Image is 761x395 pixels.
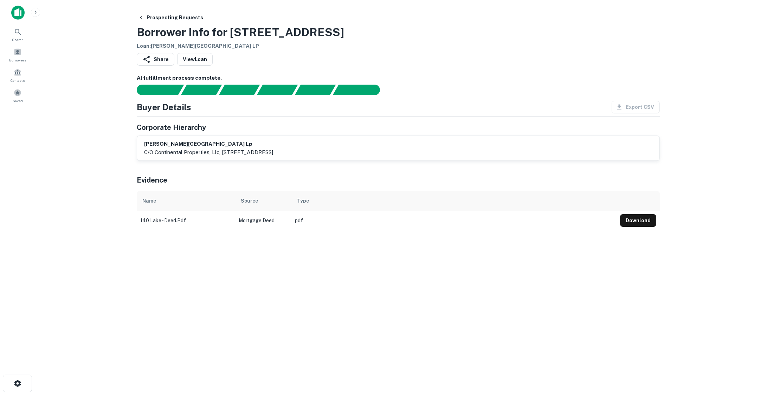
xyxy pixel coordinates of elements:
[726,339,761,373] iframe: Chat Widget
[219,85,260,95] div: Documents found, AI parsing details...
[291,191,617,211] th: Type
[297,197,309,205] div: Type
[295,85,336,95] div: Principals found, still searching for contact information. This may take time...
[137,42,344,50] h6: Loan : [PERSON_NAME][GEOGRAPHIC_DATA] LP
[241,197,258,205] div: Source
[291,211,617,230] td: pdf
[235,211,291,230] td: Mortgage Deed
[257,85,298,95] div: Principals found, AI now looking for contact information...
[144,148,273,157] p: c/o continental properties, llc, [STREET_ADDRESS]
[135,11,206,24] button: Prospecting Requests
[235,191,291,211] th: Source
[137,175,167,185] h5: Evidence
[2,25,33,44] a: Search
[137,211,235,230] td: 140 lake - deed.pdf
[137,101,191,113] h4: Buyer Details
[2,45,33,64] a: Borrowers
[137,122,206,133] h5: Corporate Hierarchy
[13,98,23,104] span: Saved
[12,37,24,42] span: Search
[137,191,660,230] div: scrollable content
[137,191,235,211] th: Name
[177,53,213,66] a: ViewLoan
[142,197,156,205] div: Name
[620,214,656,227] button: Download
[137,53,174,66] button: Share
[137,74,660,82] h6: AI fulfillment process complete.
[2,66,33,85] a: Contacts
[2,86,33,105] a: Saved
[128,85,181,95] div: Sending borrower request to AI...
[144,140,273,148] h6: [PERSON_NAME][GEOGRAPHIC_DATA] lp
[9,57,26,63] span: Borrowers
[181,85,222,95] div: Your request is received and processing...
[333,85,388,95] div: AI fulfillment process complete.
[11,6,25,20] img: capitalize-icon.png
[137,24,344,41] h3: Borrower Info for [STREET_ADDRESS]
[11,78,25,83] span: Contacts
